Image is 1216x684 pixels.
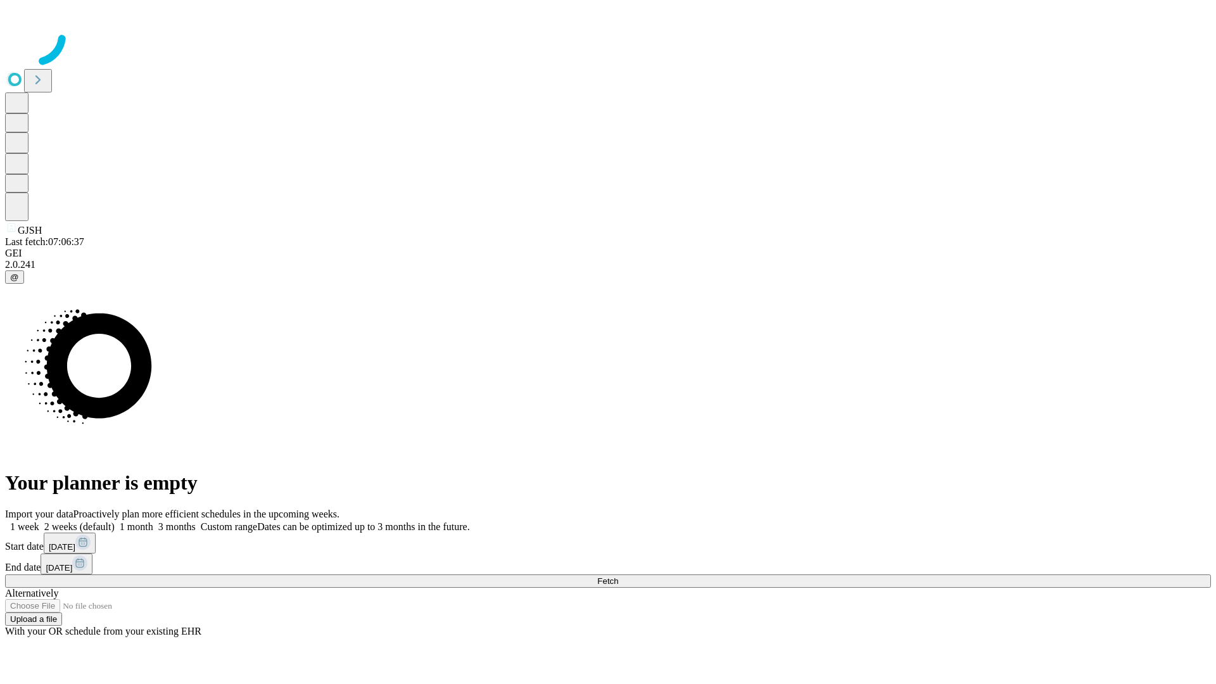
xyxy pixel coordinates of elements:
[5,509,73,519] span: Import your data
[44,521,115,532] span: 2 weeks (default)
[5,259,1211,270] div: 2.0.241
[46,563,72,573] span: [DATE]
[5,248,1211,259] div: GEI
[5,471,1211,495] h1: Your planner is empty
[5,574,1211,588] button: Fetch
[5,554,1211,574] div: End date
[10,521,39,532] span: 1 week
[49,542,75,552] span: [DATE]
[73,509,339,519] span: Proactively plan more efficient schedules in the upcoming weeks.
[18,225,42,236] span: GJSH
[257,521,469,532] span: Dates can be optimized up to 3 months in the future.
[5,236,84,247] span: Last fetch: 07:06:37
[10,272,19,282] span: @
[5,270,24,284] button: @
[201,521,257,532] span: Custom range
[5,612,62,626] button: Upload a file
[5,588,58,598] span: Alternatively
[44,533,96,554] button: [DATE]
[41,554,92,574] button: [DATE]
[158,521,196,532] span: 3 months
[5,626,201,636] span: With your OR schedule from your existing EHR
[120,521,153,532] span: 1 month
[5,533,1211,554] div: Start date
[597,576,618,586] span: Fetch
